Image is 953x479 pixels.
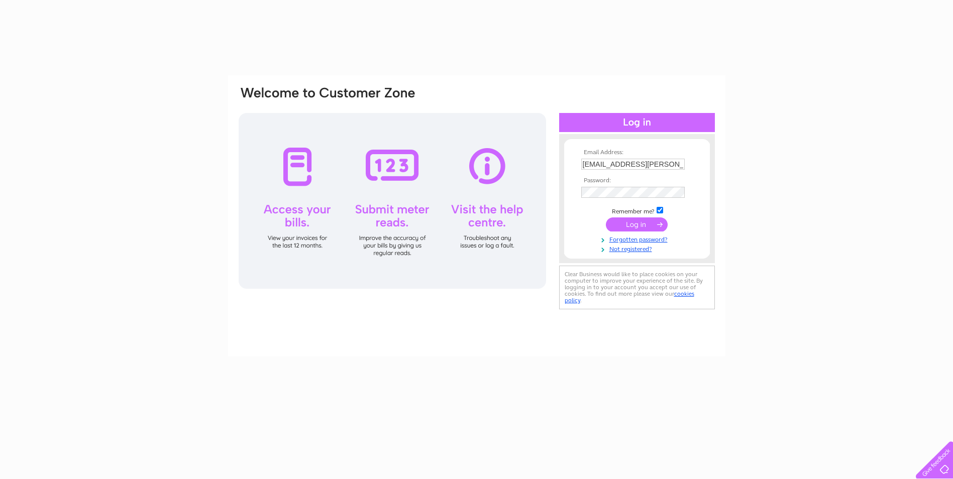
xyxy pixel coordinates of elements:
[565,290,694,304] a: cookies policy
[579,177,695,184] th: Password:
[579,205,695,215] td: Remember me?
[581,244,695,253] a: Not registered?
[581,234,695,244] a: Forgotten password?
[579,149,695,156] th: Email Address:
[606,217,668,231] input: Submit
[559,266,715,309] div: Clear Business would like to place cookies on your computer to improve your experience of the sit...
